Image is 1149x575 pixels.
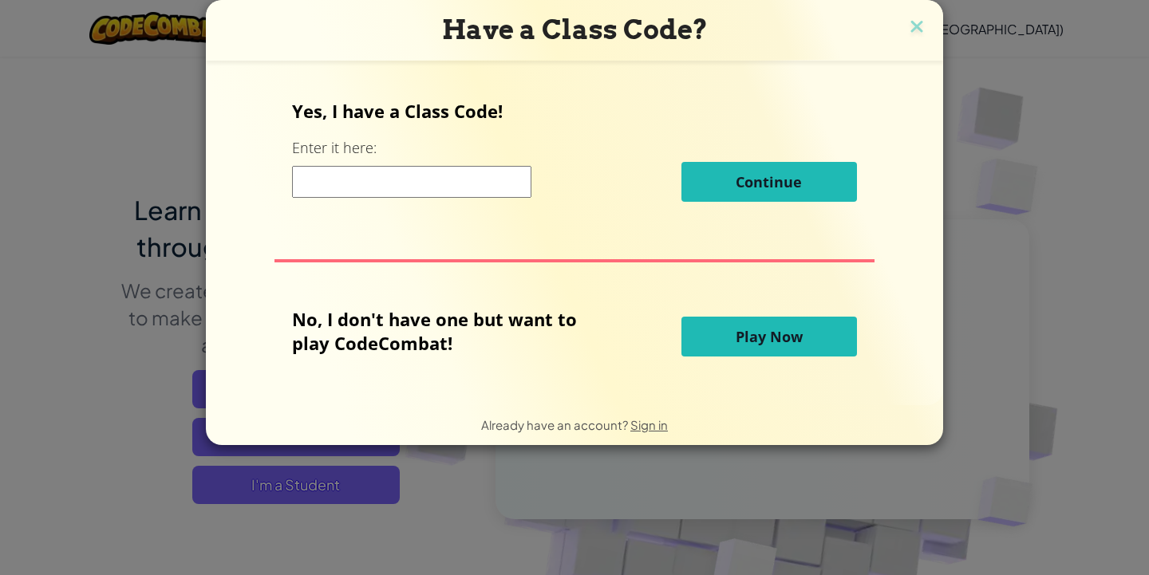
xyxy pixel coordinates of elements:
[736,172,802,191] span: Continue
[442,14,708,45] span: Have a Class Code?
[630,417,668,432] a: Sign in
[906,16,927,40] img: close icon
[292,138,377,158] label: Enter it here:
[736,327,803,346] span: Play Now
[292,99,856,123] p: Yes, I have a Class Code!
[681,317,857,356] button: Play Now
[481,417,630,432] span: Already have an account?
[681,162,857,202] button: Continue
[292,307,601,355] p: No, I don't have one but want to play CodeCombat!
